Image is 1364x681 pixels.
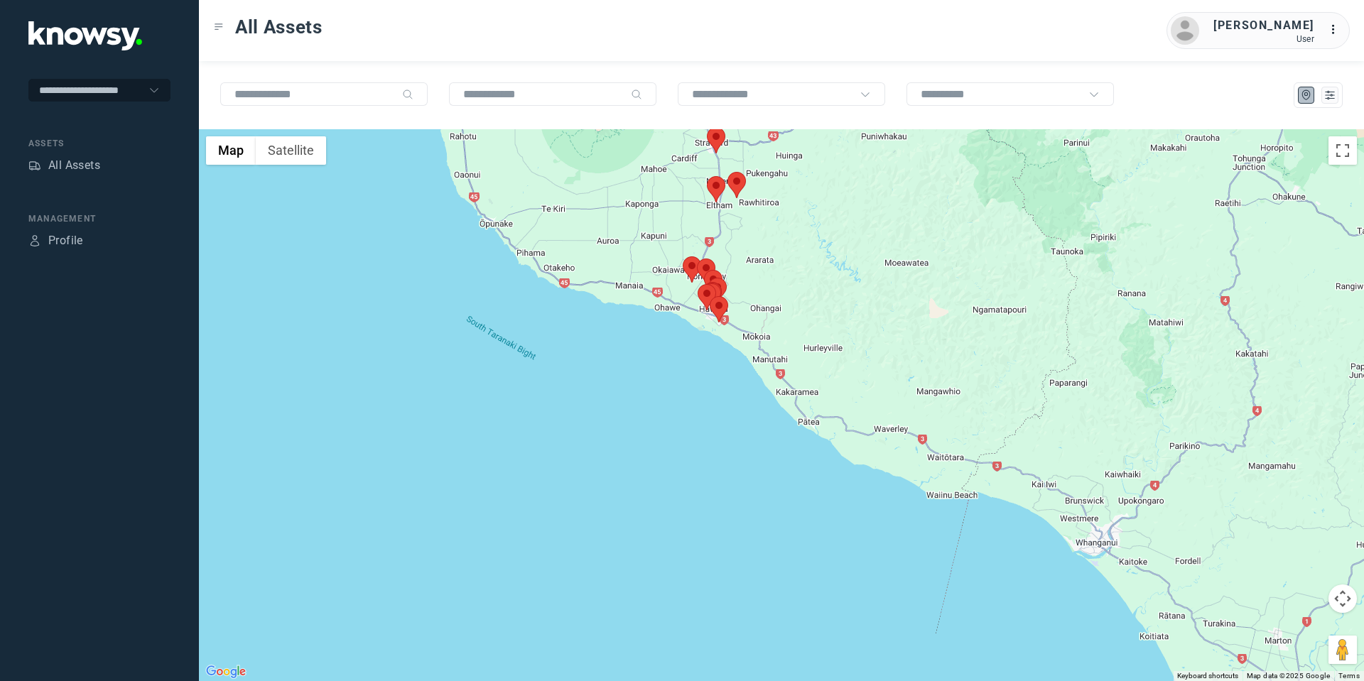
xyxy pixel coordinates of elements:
[28,21,142,50] img: Application Logo
[202,663,249,681] img: Google
[1328,21,1346,38] div: :
[28,232,83,249] a: ProfileProfile
[402,89,413,100] div: Search
[28,157,100,174] a: AssetsAll Assets
[202,663,249,681] a: Open this area in Google Maps (opens a new window)
[28,159,41,172] div: Assets
[1171,16,1199,45] img: avatar.png
[1324,89,1336,102] div: List
[1328,136,1357,165] button: Toggle fullscreen view
[28,137,170,150] div: Assets
[1328,584,1357,613] button: Map camera controls
[28,234,41,247] div: Profile
[206,136,256,165] button: Show street map
[1329,24,1343,35] tspan: ...
[1213,17,1314,34] div: [PERSON_NAME]
[1247,672,1330,680] span: Map data ©2025 Google
[28,212,170,225] div: Management
[48,157,100,174] div: All Assets
[1328,21,1346,40] div: :
[1177,671,1238,681] button: Keyboard shortcuts
[1338,672,1360,680] a: Terms (opens in new tab)
[1213,34,1314,44] div: User
[631,89,642,100] div: Search
[235,14,323,40] span: All Assets
[48,232,83,249] div: Profile
[1300,89,1313,102] div: Map
[1328,636,1357,664] button: Drag Pegman onto the map to open Street View
[214,22,224,32] div: Toggle Menu
[256,136,326,165] button: Show satellite imagery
